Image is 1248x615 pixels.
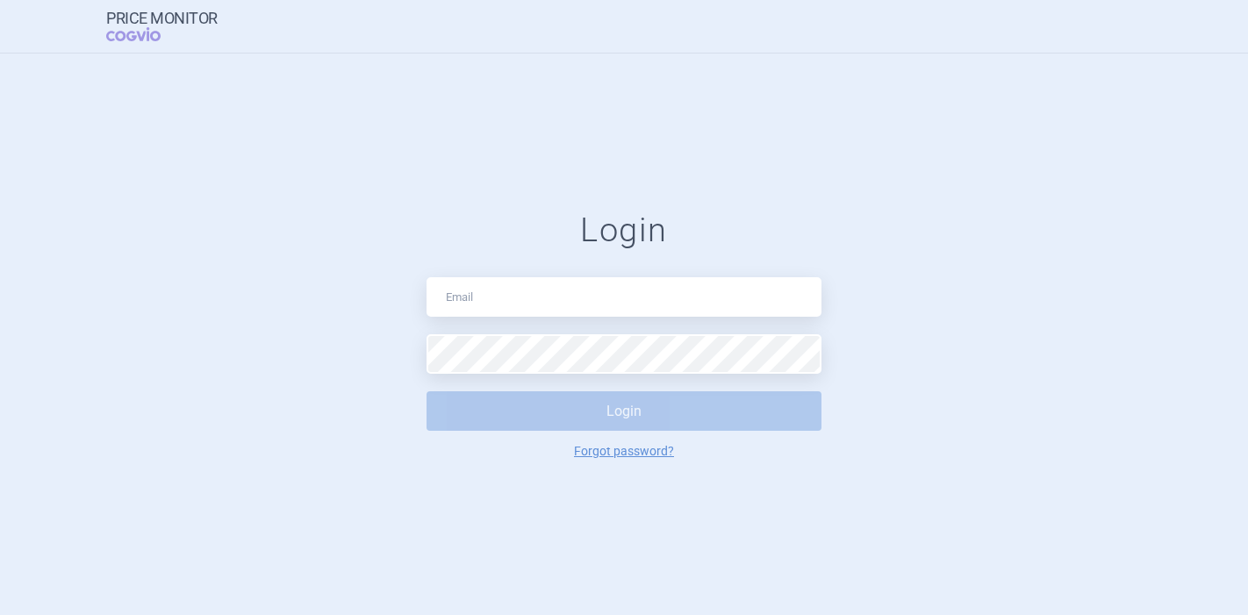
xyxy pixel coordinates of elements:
[106,10,218,27] strong: Price Monitor
[574,445,674,457] a: Forgot password?
[427,277,821,317] input: Email
[106,27,185,41] span: COGVIO
[427,211,821,251] h1: Login
[427,391,821,431] button: Login
[106,10,218,43] a: Price MonitorCOGVIO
